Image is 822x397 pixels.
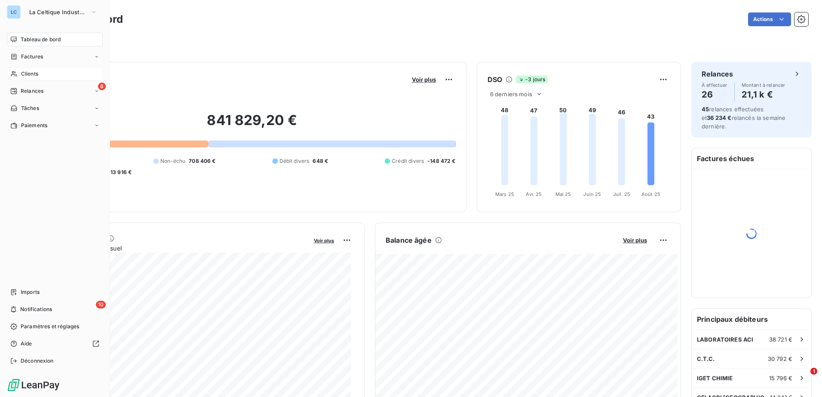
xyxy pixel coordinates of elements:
[314,238,334,244] span: Voir plus
[313,157,328,165] span: 648 €
[702,82,727,88] span: À effectuer
[641,191,660,197] tspan: Août 25
[7,50,103,64] a: Factures
[311,236,337,244] button: Voir plus
[810,368,817,375] span: 1
[386,235,432,245] h6: Balance âgée
[7,337,103,351] a: Aide
[793,368,813,388] iframe: Intercom live chat
[20,305,52,313] span: Notifications
[7,5,21,19] div: LC
[620,236,650,244] button: Voir plus
[488,74,502,85] h6: DSO
[495,191,514,197] tspan: Mars 25
[707,114,731,121] span: 36 234 €
[555,191,571,197] tspan: Mai 25
[7,119,103,132] a: Paiements
[742,88,785,101] h4: 21,1 k €
[702,88,727,101] h4: 26
[21,36,61,43] span: Tableau de bord
[49,112,456,137] h2: 841 829,20 €
[7,285,103,299] a: Imports
[7,67,103,81] a: Clients
[697,336,753,343] span: LABORATOIRES ACI
[7,320,103,333] a: Paramètres et réglages
[769,336,792,343] span: 38 721 €
[409,76,439,83] button: Voir plus
[21,357,54,365] span: Déconnexion
[21,340,32,348] span: Aide
[7,33,103,46] a: Tableau de bord
[108,168,132,176] span: -13 916 €
[7,84,103,98] a: 8Relances
[490,91,532,98] span: 6 derniers mois
[702,106,785,130] span: relances effectuées et relancés la semaine dernière.
[279,157,310,165] span: Débit divers
[692,148,811,169] h6: Factures échues
[21,122,47,129] span: Paiements
[21,288,40,296] span: Imports
[526,191,542,197] tspan: Avr. 25
[516,76,548,83] span: -3 jours
[702,106,709,113] span: 45
[7,101,103,115] a: Tâches
[49,244,308,253] span: Chiffre d'affaires mensuel
[160,157,185,165] span: Non-échu
[98,82,106,90] span: 8
[21,53,43,61] span: Factures
[96,301,106,308] span: 10
[412,76,436,83] span: Voir plus
[427,157,456,165] span: -148 472 €
[21,104,39,112] span: Tâches
[769,375,792,382] span: 15 796 €
[742,82,785,88] span: Montant à relancer
[21,323,79,330] span: Paramètres et réglages
[21,87,43,95] span: Relances
[748,12,791,26] button: Actions
[623,237,647,244] span: Voir plus
[392,157,424,165] span: Crédit divers
[692,309,811,330] h6: Principaux débiteurs
[768,355,792,362] span: 30 792 €
[697,355,715,362] span: C.T.C.
[7,378,60,392] img: Logo LeanPay
[613,191,630,197] tspan: Juil. 25
[189,157,215,165] span: 708 406 €
[697,375,733,382] span: IGET CHIMIE
[583,191,601,197] tspan: Juin 25
[702,69,733,79] h6: Relances
[29,9,87,15] span: La Celtique Industrielle
[21,70,38,78] span: Clients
